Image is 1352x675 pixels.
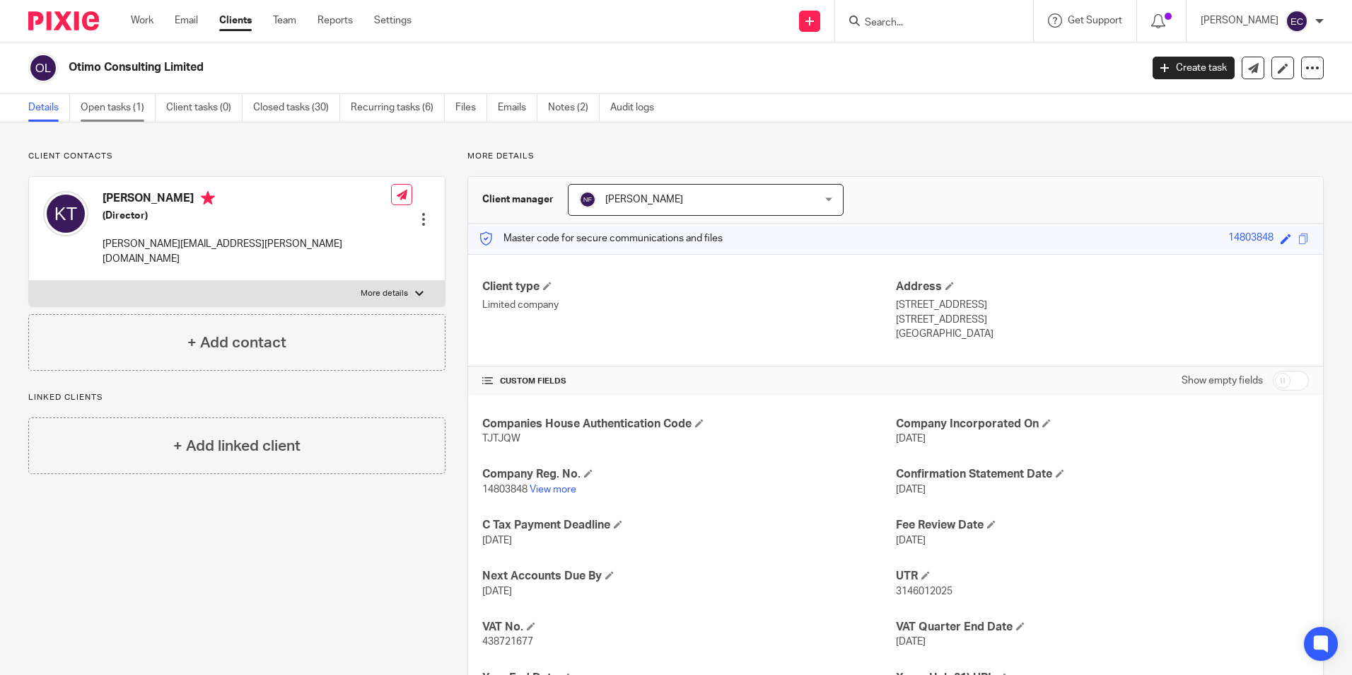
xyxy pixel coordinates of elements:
h4: Company Incorporated On [896,417,1309,432]
h4: VAT Quarter End Date [896,620,1309,635]
span: [PERSON_NAME] [605,195,683,204]
p: Limited company [482,298,895,312]
p: [STREET_ADDRESS] [896,313,1309,327]
h4: Company Reg. No. [482,467,895,482]
span: [DATE] [482,587,512,596]
span: [DATE] [482,536,512,546]
h4: C Tax Payment Deadline [482,518,895,533]
a: Settings [374,13,412,28]
p: [PERSON_NAME][EMAIL_ADDRESS][PERSON_NAME][DOMAIN_NAME] [103,237,391,266]
h4: Address [896,279,1309,294]
a: Audit logs [610,94,665,122]
a: View more [530,485,576,495]
img: svg%3E [43,191,88,236]
a: Email [175,13,198,28]
h4: Confirmation Statement Date [896,467,1309,482]
a: Files [455,94,487,122]
img: svg%3E [28,53,58,83]
span: [DATE] [896,485,926,495]
a: Client tasks (0) [166,94,243,122]
a: Notes (2) [548,94,600,122]
span: [DATE] [896,536,926,546]
p: Linked clients [28,392,445,403]
img: svg%3E [579,191,596,208]
img: svg%3E [1286,10,1308,33]
h4: Client type [482,279,895,294]
span: 14803848 [482,485,528,495]
h4: + Add linked client [173,435,301,457]
h4: CUSTOM FIELDS [482,376,895,387]
span: [DATE] [896,434,926,444]
h4: [PERSON_NAME] [103,191,391,209]
h4: Fee Review Date [896,518,1309,533]
h2: Otimo Consulting Limited [69,60,919,75]
input: Search [863,17,991,30]
span: 438721677 [482,637,533,647]
a: Open tasks (1) [81,94,156,122]
h3: Client manager [482,192,554,207]
p: [STREET_ADDRESS] [896,298,1309,312]
span: [DATE] [896,637,926,647]
span: 3146012025 [896,587,952,596]
div: 14803848 [1228,231,1274,247]
p: Master code for secure communications and files [479,231,723,246]
span: TJTJQW [482,434,520,444]
a: Details [28,94,70,122]
h4: + Add contact [187,332,286,354]
a: Reports [317,13,353,28]
i: Primary [201,191,215,205]
a: Create task [1153,57,1235,79]
a: Team [273,13,296,28]
p: [GEOGRAPHIC_DATA] [896,327,1309,341]
p: Client contacts [28,151,445,162]
h4: Next Accounts Due By [482,569,895,584]
a: Emails [498,94,537,122]
h5: (Director) [103,209,391,223]
h4: UTR [896,569,1309,584]
p: [PERSON_NAME] [1201,13,1278,28]
span: Get Support [1068,16,1122,25]
p: More details [467,151,1324,162]
p: More details [361,288,408,299]
a: Recurring tasks (6) [351,94,445,122]
h4: VAT No. [482,620,895,635]
img: Pixie [28,11,99,30]
a: Clients [219,13,252,28]
a: Work [131,13,153,28]
a: Closed tasks (30) [253,94,340,122]
h4: Companies House Authentication Code [482,417,895,432]
label: Show empty fields [1182,374,1263,388]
